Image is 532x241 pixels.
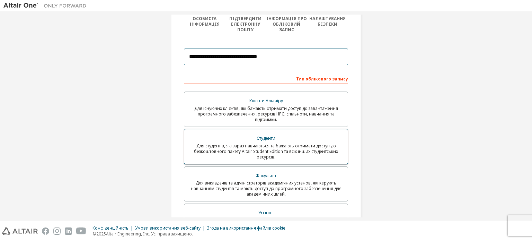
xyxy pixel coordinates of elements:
font: Для студентів, які зараз навчаються та бажають отримати доступ до безкоштовного пакету Altair Stu... [194,143,338,160]
img: instagram.svg [53,227,61,235]
font: Altair Engineering, Inc. Усі права захищено. [106,231,193,237]
img: facebook.svg [42,227,49,235]
font: Інформація про обліковий запис [266,16,307,33]
img: linkedin.svg [65,227,72,235]
img: youtube.svg [76,227,86,235]
font: Особиста інформація [189,16,220,27]
font: Налаштування безпеки [309,16,346,27]
font: Для існуючих клієнтів, які бажають отримати доступ до завантаження програмного забезпечення, ресу... [194,105,338,122]
img: Альтаїр Один [3,2,90,9]
font: © [92,231,96,237]
font: Підтвердити електронну пошту [229,16,261,33]
font: 2025 [96,231,106,237]
font: Студенти [257,135,275,141]
img: altair_logo.svg [2,227,38,235]
font: Умови використання веб-сайту [135,225,201,231]
font: Клієнти Альтаїру [249,98,283,104]
font: Для викладачів та адміністраторів академічних установ, які керують навчанням студентів та мають д... [191,180,342,197]
font: Усі інші [258,210,274,216]
font: Тип облікового запису [296,76,348,82]
font: Згода на використання файлів cookie [207,225,285,231]
font: Факультет [256,173,276,179]
font: Конфіденційність [92,225,128,231]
